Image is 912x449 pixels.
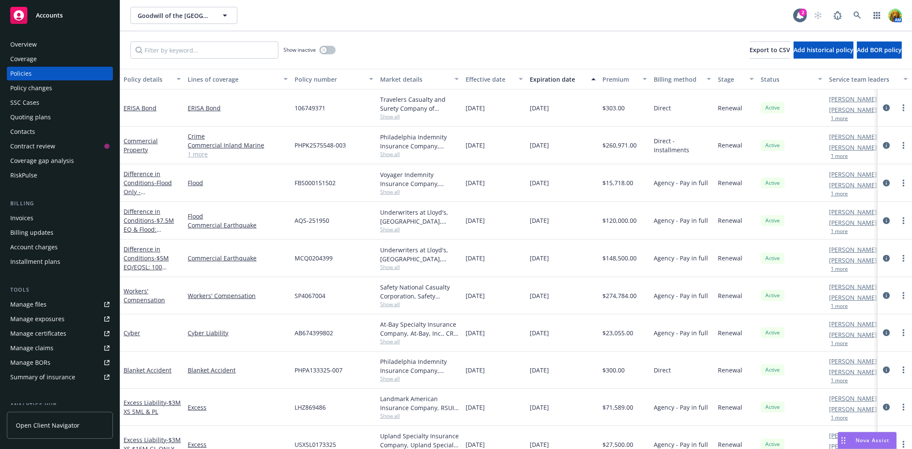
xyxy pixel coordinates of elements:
span: [DATE] [530,216,549,225]
a: [PERSON_NAME] [829,105,877,114]
div: Contract review [10,139,55,153]
a: Difference in Conditions [124,207,178,251]
span: Agency - Pay in full [654,291,708,300]
a: circleInformation [881,216,891,226]
div: Billing [7,199,113,208]
span: Show all [380,301,459,308]
span: AQS-251950 [295,216,329,225]
button: 1 more [831,154,848,159]
a: [PERSON_NAME] [829,218,877,227]
div: Manage claims [10,341,53,355]
span: [DATE] [530,403,549,412]
div: Tools [7,286,113,294]
a: Manage BORs [7,356,113,369]
div: Market details [380,75,449,84]
a: Difference in Conditions [124,170,178,214]
a: circleInformation [881,253,891,263]
div: Policy details [124,75,171,84]
span: USXSL0173325 [295,440,336,449]
div: Travelers Casualty and Surety Company of America, Travelers Insurance [380,95,459,113]
a: Manage exposures [7,312,113,326]
a: 1 more [188,150,288,159]
span: PHPA133325-007 [295,366,342,375]
button: Effective date [462,69,526,89]
span: Show all [380,188,459,195]
button: Market details [377,69,462,89]
span: [DATE] [466,328,485,337]
div: Safety National Casualty Corporation, Safety National [380,283,459,301]
a: Commercial Inland Marine [188,141,288,150]
a: more [898,253,909,263]
a: Manage files [7,298,113,311]
span: Agency - Pay in full [654,328,708,337]
a: Summary of insurance [7,370,113,384]
span: $120,000.00 [602,216,637,225]
div: Manage files [10,298,47,311]
a: Start snowing [809,7,826,24]
a: [PERSON_NAME] [829,431,877,440]
span: $27,500.00 [602,440,633,449]
span: Renewal [718,254,742,263]
span: Renewal [718,440,742,449]
div: Philadelphia Indemnity Insurance Company, [GEOGRAPHIC_DATA] Insurance Companies [380,357,459,375]
div: Installment plans [10,255,60,269]
span: Show all [380,338,459,345]
span: Direct [654,103,671,112]
a: Overview [7,38,113,51]
span: Renewal [718,328,742,337]
a: more [898,140,909,151]
a: Commercial Earthquake [188,254,288,263]
a: Flood [188,212,288,221]
div: Service team leaders [829,75,898,84]
a: [PERSON_NAME] [829,132,877,141]
span: Show all [380,151,459,158]
a: [PERSON_NAME] [829,95,877,103]
span: Renewal [718,103,742,112]
span: Renewal [718,178,742,187]
button: 1 more [831,304,848,309]
span: [DATE] [466,141,485,150]
a: Coverage gap analysis [7,154,113,168]
span: [DATE] [466,366,485,375]
span: Open Client Navigator [16,421,80,430]
span: Show all [380,113,459,120]
a: circleInformation [881,402,891,412]
span: Active [764,142,781,149]
img: photo [888,9,902,22]
span: SP4067004 [295,291,325,300]
span: Active [764,217,781,224]
a: Installment plans [7,255,113,269]
span: PHPK2575548-003 [295,141,346,150]
div: Premium [602,75,638,84]
a: circleInformation [881,290,891,301]
span: AB674399802 [295,328,333,337]
a: Excess [188,440,288,449]
button: 1 more [831,229,848,234]
a: circleInformation [881,178,891,188]
span: [DATE] [530,178,549,187]
span: Nova Assist [856,437,889,444]
span: Renewal [718,403,742,412]
span: Active [764,104,781,112]
span: MCQ0204399 [295,254,333,263]
button: 1 more [831,116,848,121]
span: Goodwill of the [GEOGRAPHIC_DATA] [138,11,212,20]
div: Analytics hub [7,401,113,410]
span: [DATE] [466,403,485,412]
span: FBS000151502 [295,178,336,187]
button: Policy number [291,69,377,89]
span: Active [764,403,781,411]
a: [PERSON_NAME] [829,405,877,414]
a: Blanket Accident [124,366,171,374]
span: [DATE] [466,216,485,225]
button: Nova Assist [838,432,897,449]
button: 1 more [831,266,848,272]
a: [PERSON_NAME] [829,394,877,403]
div: Account charges [10,240,58,254]
a: Excess Liability [124,399,181,416]
span: [DATE] [530,103,549,112]
span: 106749371 [295,103,325,112]
span: [DATE] [530,291,549,300]
span: $274,784.00 [602,291,637,300]
div: Summary of insurance [10,370,75,384]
